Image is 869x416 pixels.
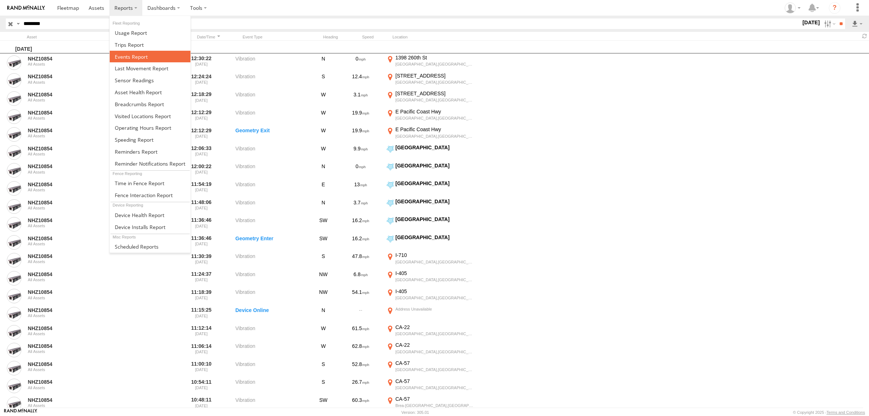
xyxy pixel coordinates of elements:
[385,72,476,89] label: Click to View Event Location
[395,259,475,265] div: [GEOGRAPHIC_DATA],[GEOGRAPHIC_DATA]
[110,177,190,189] a: Time in Fences Report
[385,270,476,287] label: Click to View Event Location
[385,252,476,269] label: Click to View Event Location
[235,252,308,269] label: Vibration
[395,385,475,390] div: [GEOGRAPHIC_DATA],[GEOGRAPHIC_DATA]
[311,162,336,179] div: N
[395,126,475,133] div: E Pacific Coast Hwy
[339,198,382,215] div: 3.7
[385,90,476,107] label: Click to View Event Location
[339,144,382,161] div: 9.9
[110,158,190,170] a: Service Reminder Notifications Report
[28,62,98,66] div: All Assets
[395,367,475,372] div: [GEOGRAPHIC_DATA],[GEOGRAPHIC_DATA]
[28,109,98,116] a: NHZ10854
[28,289,98,295] a: NHZ10854
[395,288,475,295] div: I-405
[235,162,308,179] label: Vibration
[395,324,475,330] div: CA-22
[110,122,190,134] a: Asset Operating Hours Report
[385,396,476,412] label: Click to View Event Location
[311,54,336,71] div: N
[110,86,190,98] a: Asset Health Report
[311,216,336,233] div: SW
[28,343,98,349] a: NHZ10854
[311,324,336,341] div: W
[339,270,382,287] div: 6.8
[395,349,475,354] div: [GEOGRAPHIC_DATA],[GEOGRAPHIC_DATA]
[235,324,308,341] label: Vibration
[339,54,382,71] div: 0
[395,252,475,258] div: I-710
[28,199,98,206] a: NHZ10854
[188,72,215,89] label: 12:24:24 [DATE]
[235,90,308,107] label: Vibration
[28,397,98,403] a: NHZ10854
[311,396,336,412] div: SW
[28,217,98,224] a: NHZ10854
[339,342,382,358] div: 62.8
[235,360,308,377] label: Vibration
[28,224,98,228] div: All Assets
[311,288,336,305] div: NW
[829,2,840,14] i: ?
[402,410,429,415] div: Version: 305.01
[385,144,476,161] label: Click to View Event Location
[395,72,475,79] div: [STREET_ADDRESS]
[395,90,475,97] div: [STREET_ADDRESS]
[110,189,190,201] a: Fence Interaction Report
[395,270,475,276] div: I-405
[339,288,382,305] div: 54.1
[110,51,190,63] a: Full Events Report
[395,403,475,408] div: Brea-[GEOGRAPHIC_DATA],[GEOGRAPHIC_DATA]
[28,259,98,264] div: All Assets
[395,360,475,366] div: CA-57
[28,206,98,210] div: All Assets
[311,342,336,358] div: W
[395,180,475,187] div: [GEOGRAPHIC_DATA]
[339,378,382,395] div: 26.7
[28,307,98,313] a: NHZ10854
[395,62,475,67] div: [GEOGRAPHIC_DATA],[GEOGRAPHIC_DATA]
[15,18,21,29] label: Search Query
[395,216,475,222] div: [GEOGRAPHIC_DATA]
[235,72,308,89] label: Vibration
[235,108,308,125] label: Vibration
[28,242,98,246] div: All Assets
[28,313,98,318] div: All Assets
[188,54,215,71] label: 12:30:22 [DATE]
[188,360,215,377] label: 11:00:10 [DATE]
[311,126,336,143] div: W
[851,18,863,29] label: Export results as...
[28,325,98,332] a: NHZ10854
[395,162,475,169] div: [GEOGRAPHIC_DATA]
[195,34,222,39] div: Click to Sort
[801,18,821,26] label: [DATE]
[188,378,215,395] label: 10:54:11 [DATE]
[188,108,215,125] label: 12:12:29 [DATE]
[235,54,308,71] label: Vibration
[188,342,215,358] label: 11:06:14 [DATE]
[188,396,215,412] label: 10:48:11 [DATE]
[28,145,98,152] a: NHZ10854
[28,235,98,242] a: NHZ10854
[339,396,382,412] div: 60.3
[28,403,98,408] div: All Assets
[28,73,98,80] a: NHZ10854
[311,90,336,107] div: W
[110,221,190,233] a: Device Installs Report
[235,216,308,233] label: Vibration
[28,55,98,62] a: NHZ10854
[28,98,98,102] div: All Assets
[188,252,215,269] label: 11:30:39 [DATE]
[395,198,475,205] div: [GEOGRAPHIC_DATA]
[235,396,308,412] label: Vibration
[395,342,475,348] div: CA-22
[235,378,308,395] label: Vibration
[395,97,475,103] div: [GEOGRAPHIC_DATA],[GEOGRAPHIC_DATA]
[110,62,190,74] a: Last Movement Report
[339,108,382,125] div: 19.9
[385,288,476,305] label: Click to View Event Location
[110,241,190,253] a: Scheduled Reports
[28,361,98,367] a: NHZ10854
